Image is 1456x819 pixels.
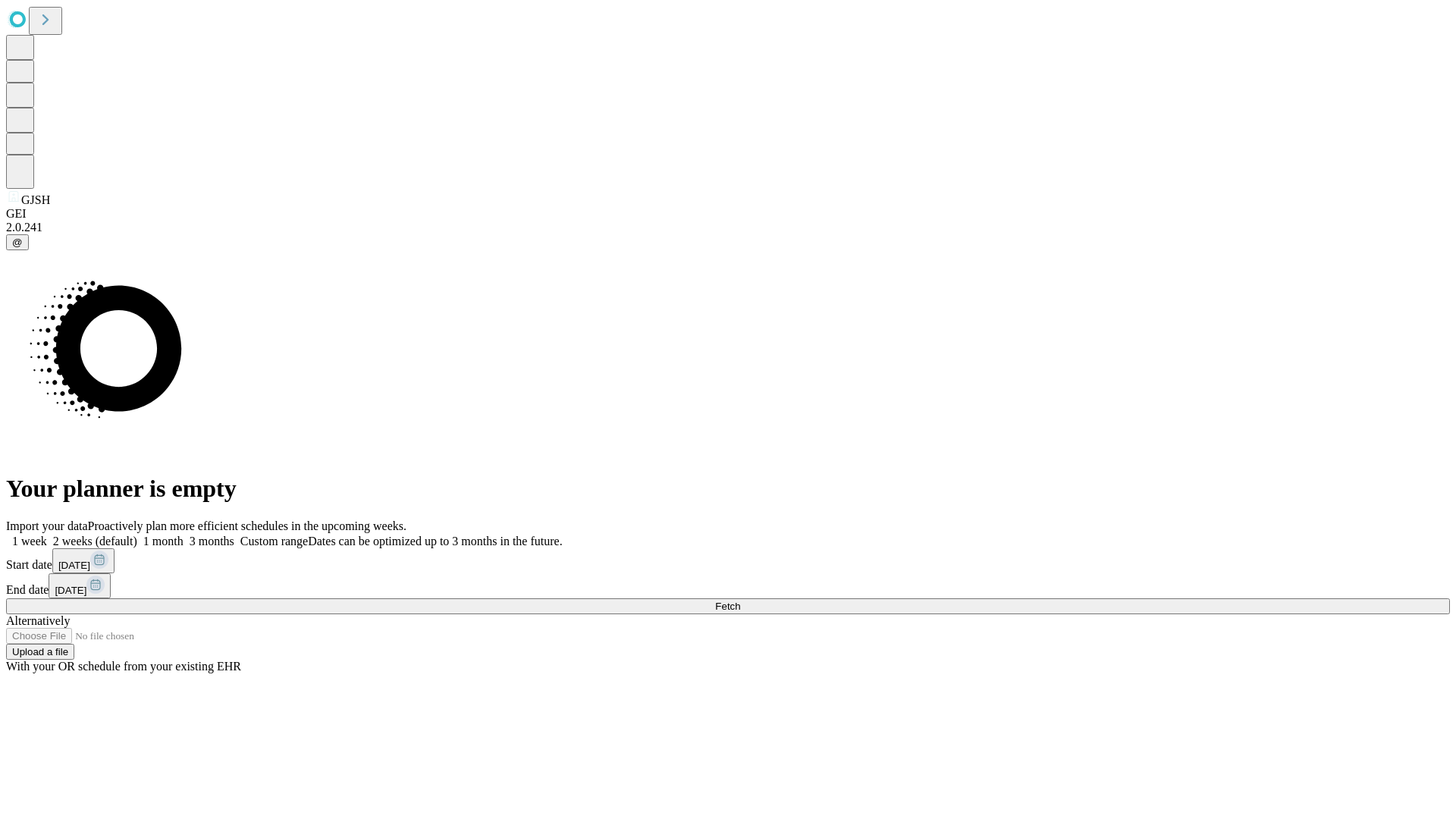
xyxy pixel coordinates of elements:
span: 1 month [143,535,184,548]
span: 3 months [190,535,234,548]
button: @ [6,234,29,250]
button: Upload a file [6,644,74,660]
span: Proactively plan more efficient schedules in the upcoming weeks. [88,519,406,532]
span: Custom range [240,535,308,548]
div: Start date [6,548,1450,573]
span: GJSH [21,193,50,206]
button: [DATE] [49,573,111,598]
button: [DATE] [52,548,115,573]
span: 2 weeks (default) [53,535,137,548]
span: With your OR schedule from your existing EHR [6,660,241,673]
span: Import your data [6,519,88,532]
button: Fetch [6,598,1450,614]
span: Fetch [715,601,740,612]
div: GEI [6,207,1450,221]
span: Dates can be optimized up to 3 months in the future. [308,535,562,548]
h1: Your planner is empty [6,475,1450,503]
span: Alternatively [6,614,70,627]
div: End date [6,573,1450,598]
span: @ [12,237,23,248]
div: 2.0.241 [6,221,1450,234]
span: [DATE] [58,560,90,571]
span: [DATE] [55,585,86,596]
span: 1 week [12,535,47,548]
